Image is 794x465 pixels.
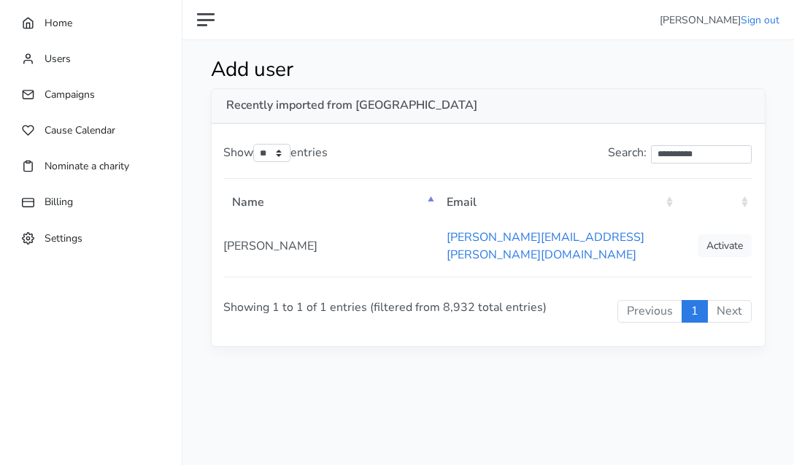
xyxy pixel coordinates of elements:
label: Search: [608,144,752,164]
a: Billing [15,188,167,216]
a: 1 [682,300,708,323]
span: Billing [45,195,73,209]
a: [PERSON_NAME][EMAIL_ADDRESS][PERSON_NAME][DOMAIN_NAME] [447,229,644,263]
a: Home [15,9,167,37]
a: Users [15,45,167,73]
div: Showing 1 to 1 of 1 entries (filtered from 8,932 total entries) [223,277,433,338]
span: Campaigns [45,88,95,101]
span: Settings [45,231,82,245]
span: Home [45,16,72,30]
a: Cause Calendar [15,116,167,145]
span: Cause Calendar [45,123,115,137]
span: Nominate a charity [45,159,129,173]
td: [PERSON_NAME] [223,220,438,272]
label: Show entries [223,144,328,163]
a: Campaigns [15,80,167,109]
li: [PERSON_NAME] [660,12,779,28]
a: Settings [15,224,167,253]
th: Name: activate to sort column descending [223,182,438,220]
a: Nominate a charity [15,152,167,180]
span: Users [45,52,71,66]
strong: Recently imported from [GEOGRAPHIC_DATA] [226,97,477,113]
h1: Add user [211,58,669,82]
input: Search: [651,145,752,164]
select: Showentries [253,144,290,162]
a: Activate [698,234,752,257]
a: Sign out [741,13,779,27]
th: Email: activate to sort column ascending [438,182,677,220]
th: : activate to sort column ascending [677,182,752,220]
